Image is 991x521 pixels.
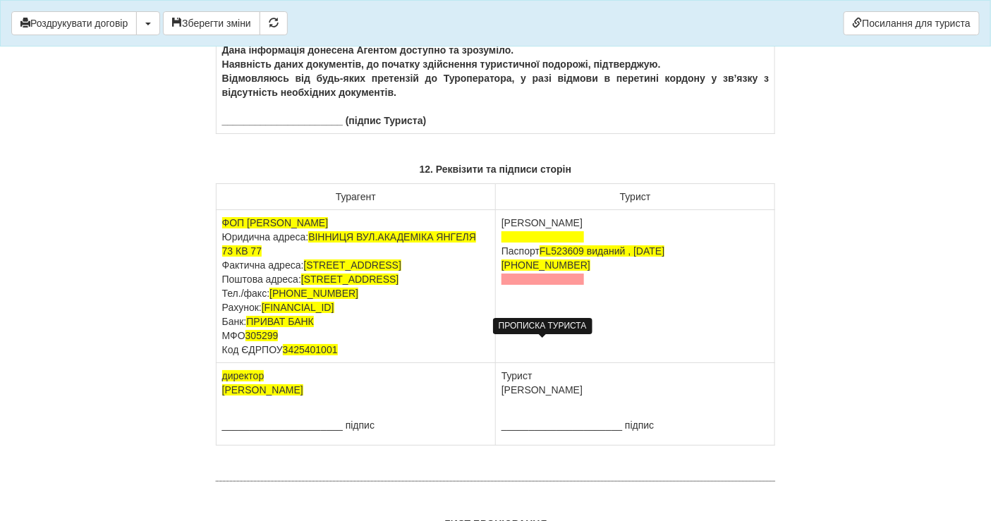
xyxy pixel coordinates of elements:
span: [PHONE_NUMBER] [269,288,358,299]
div: ПРОПИСКА ТУРИСТА [493,318,592,334]
td: Турагент [216,184,495,210]
td: Юридична адреса: Фактична адреса: Поштова адреса: Тел./факс: Рахунок: Банк: МФО Код ЄДРПОУ [216,210,495,363]
span: [STREET_ADDRESS] [301,274,399,285]
button: Зберегти зміни [163,11,260,35]
td: Турист [496,184,775,210]
td: [PERSON_NAME] Паспорт [496,210,775,363]
span: директор [222,370,265,381]
p: ______________________ підпис [222,418,490,432]
span: [PERSON_NAME] [222,384,303,396]
span: [FINANCIAL_ID] [262,302,334,313]
span: 3425401001 [283,344,338,355]
span: ВІННИЦЯ ВУЛ.АКАДЕМІКА ЯНГЕЛЯ 73 КВ 77 [222,231,476,257]
span: 305299 [245,330,279,341]
p: 12. Реквізити та підписи сторін [216,162,776,176]
button: Роздрукувати договір [11,11,137,35]
p: ______________________ підпис [501,418,769,432]
a: Посилання для туриста [844,11,980,35]
span: [STREET_ADDRESS] [304,259,401,271]
span: ФОП [PERSON_NAME] [222,217,329,228]
td: Турист [PERSON_NAME] [496,363,775,446]
span: ПРИВАТ БАНК [246,316,314,327]
span: [PHONE_NUMBER] [501,259,590,271]
span: FL523609 виданий , [DATE] [540,245,664,257]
